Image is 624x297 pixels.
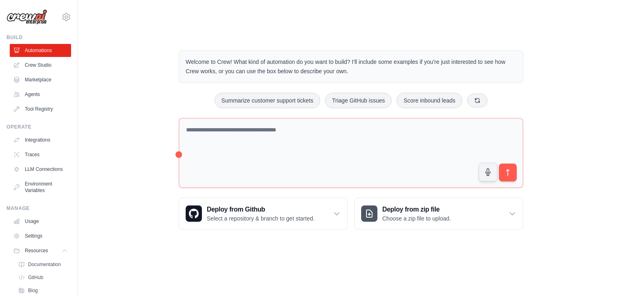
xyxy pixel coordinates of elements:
a: Crew Studio [10,59,71,72]
img: Logo [6,9,47,25]
a: Blog [15,285,71,296]
button: Score inbound leads [396,93,462,108]
a: Tool Registry [10,103,71,116]
a: Automations [10,44,71,57]
a: Agents [10,88,71,101]
a: Marketplace [10,73,71,86]
span: Documentation [28,261,61,268]
a: Settings [10,229,71,242]
h3: Deploy from Github [207,205,314,214]
span: Resources [25,247,48,254]
a: Usage [10,215,71,228]
div: Operate [6,124,71,130]
p: Select a repository & branch to get started. [207,214,314,223]
h3: Deploy from zip file [382,205,451,214]
button: Summarize customer support tickets [214,93,320,108]
div: Manage [6,205,71,212]
a: Traces [10,148,71,161]
a: LLM Connections [10,163,71,176]
a: Documentation [15,259,71,270]
button: Triage GitHub issues [325,93,392,108]
span: Blog [28,287,38,294]
div: Build [6,34,71,41]
span: GitHub [28,274,43,281]
a: Integrations [10,133,71,146]
p: Welcome to Crew! What kind of automation do you want to build? I'll include some examples if you'... [186,57,516,76]
p: Choose a zip file to upload. [382,214,451,223]
button: Resources [10,244,71,257]
a: GitHub [15,272,71,283]
a: Environment Variables [10,177,71,197]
